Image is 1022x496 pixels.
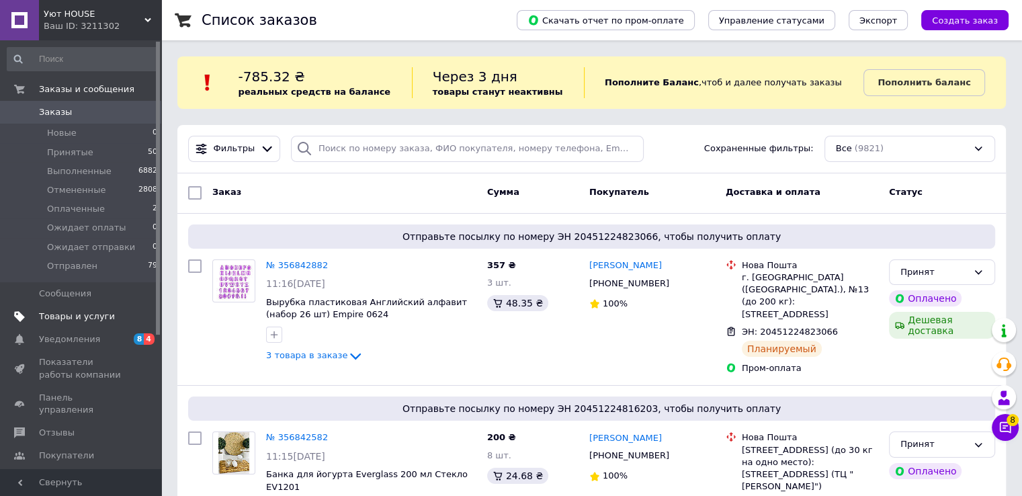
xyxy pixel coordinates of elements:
span: 357 ₴ [487,260,516,270]
div: [PHONE_NUMBER] [587,275,672,292]
span: 4 [144,333,155,345]
span: 11:16[DATE] [266,278,325,289]
img: :exclamation: [198,73,218,93]
button: Чат с покупателем8 [992,414,1019,441]
button: Управление статусами [708,10,835,30]
div: [STREET_ADDRESS] (до 30 кг на одно место): [STREET_ADDRESS] (ТЦ "[PERSON_NAME]") [742,444,878,493]
span: 0 [153,222,157,234]
span: Товары и услуги [39,311,115,323]
span: Новые [47,127,77,139]
span: Принятые [47,147,93,159]
a: Банка для йогурта Everglass 200 мл Стекло EV1201 [266,469,468,492]
a: Пополнить баланс [863,69,984,96]
span: 200 ₴ [487,432,516,442]
b: Пополните Баланс [605,77,699,87]
div: Дешевая доставка [889,312,995,339]
span: Отправлен [47,260,97,272]
span: Оплаченные [47,203,105,215]
a: Вырубка пластиковая Английский алфавит (набор 26 шт) Empire 0624 [266,297,467,320]
button: Создать заказ [921,10,1009,30]
span: Скачать отчет по пром-оплате [527,14,684,26]
div: Оплачено [889,290,962,306]
div: Принят [900,265,968,280]
img: Фото товару [213,261,255,300]
span: 3 шт. [487,278,511,288]
span: Фильтры [214,142,255,155]
span: 100% [603,470,628,481]
span: 0 [153,127,157,139]
div: Принят [900,438,968,452]
span: 100% [603,298,628,308]
b: реальных средств на балансе [239,87,391,97]
span: Показатели работы компании [39,356,124,380]
div: Пром-оплата [742,362,878,374]
div: 48.35 ₴ [487,295,548,311]
a: [PERSON_NAME] [589,259,662,272]
span: Ожидает отправки [47,241,135,253]
span: 6882 [138,165,157,177]
span: Покупатель [589,187,649,197]
span: Сумма [487,187,519,197]
a: № 356842882 [266,260,328,270]
a: Фото товару [212,259,255,302]
span: Все [836,142,852,155]
div: Ваш ID: 3211302 [44,20,161,32]
input: Поиск [7,47,159,71]
span: 50 [148,147,157,159]
span: 11:15[DATE] [266,451,325,462]
span: Сообщения [39,288,91,300]
span: Через 3 дня [433,69,517,85]
span: Управление статусами [719,15,824,26]
div: [PHONE_NUMBER] [587,447,672,464]
a: Фото товару [212,431,255,474]
span: Отправьте посылку по номеру ЭН 20451224816203, чтобы получить оплату [194,402,990,415]
span: (9821) [855,143,884,153]
div: г. [GEOGRAPHIC_DATA] ([GEOGRAPHIC_DATA].), №13 (до 200 кг): [STREET_ADDRESS] [742,272,878,321]
button: Скачать отчет по пром-оплате [517,10,695,30]
a: [PERSON_NAME] [589,432,662,445]
span: Заказ [212,187,241,197]
img: Фото товару [218,432,250,474]
div: Планируемый [742,341,822,357]
span: Экспорт [859,15,897,26]
span: Панель управления [39,392,124,416]
h1: Список заказов [202,12,317,28]
span: Статус [889,187,923,197]
span: ЭН: 20451224823066 [742,327,838,337]
a: № 356842582 [266,432,328,442]
span: Сохраненные фильтры: [704,142,814,155]
div: 24.68 ₴ [487,468,548,484]
span: 2 [153,203,157,215]
span: Создать заказ [932,15,998,26]
span: 3 товара в заказе [266,350,347,360]
span: Выполненные [47,165,112,177]
span: 8 шт. [487,450,511,460]
div: Нова Пошта [742,431,878,444]
div: Нова Пошта [742,259,878,272]
span: 79 [148,260,157,272]
span: 8 [1007,414,1019,426]
span: Заказы и сообщения [39,83,134,95]
span: Отмененные [47,184,105,196]
span: Отзывы [39,427,75,439]
input: Поиск по номеру заказа, ФИО покупателя, номеру телефона, Email, номеру накладной [291,136,644,162]
span: Уют HOUSE [44,8,144,20]
button: Экспорт [849,10,908,30]
span: Доставка и оплата [726,187,820,197]
div: , чтоб и далее получать заказы [584,67,863,98]
span: 2808 [138,184,157,196]
span: Уведомления [39,333,100,345]
span: Заказы [39,106,72,118]
span: Покупатели [39,450,94,462]
span: Ожидает оплаты [47,222,126,234]
a: 3 товара в заказе [266,350,364,360]
b: товары станут неактивны [433,87,563,97]
span: 0 [153,241,157,253]
b: Пополнить баланс [878,77,970,87]
a: Создать заказ [908,15,1009,25]
span: -785.32 ₴ [239,69,305,85]
div: Оплачено [889,463,962,479]
span: 8 [134,333,144,345]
